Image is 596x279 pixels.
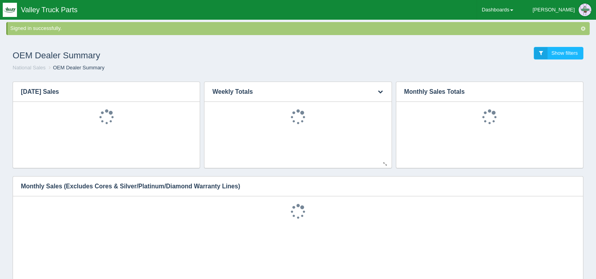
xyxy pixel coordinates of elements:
a: National Sales [13,65,46,71]
div: [PERSON_NAME] [533,2,575,18]
h3: Monthly Sales Totals [396,82,571,102]
h3: Monthly Sales (Excludes Cores & Silver/Platinum/Diamond Warranty Lines) [13,177,571,196]
h3: [DATE] Sales [13,82,188,102]
img: q1blfpkbivjhsugxdrfq.png [3,3,17,17]
a: Show filters [534,47,583,60]
li: OEM Dealer Summary [47,64,104,72]
span: Show filters [551,50,578,56]
img: Profile Picture [579,4,591,16]
h3: Weekly Totals [204,82,368,102]
h1: OEM Dealer Summary [13,47,298,64]
span: Valley Truck Parts [21,6,78,14]
div: Signed in successfully. [10,25,588,32]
